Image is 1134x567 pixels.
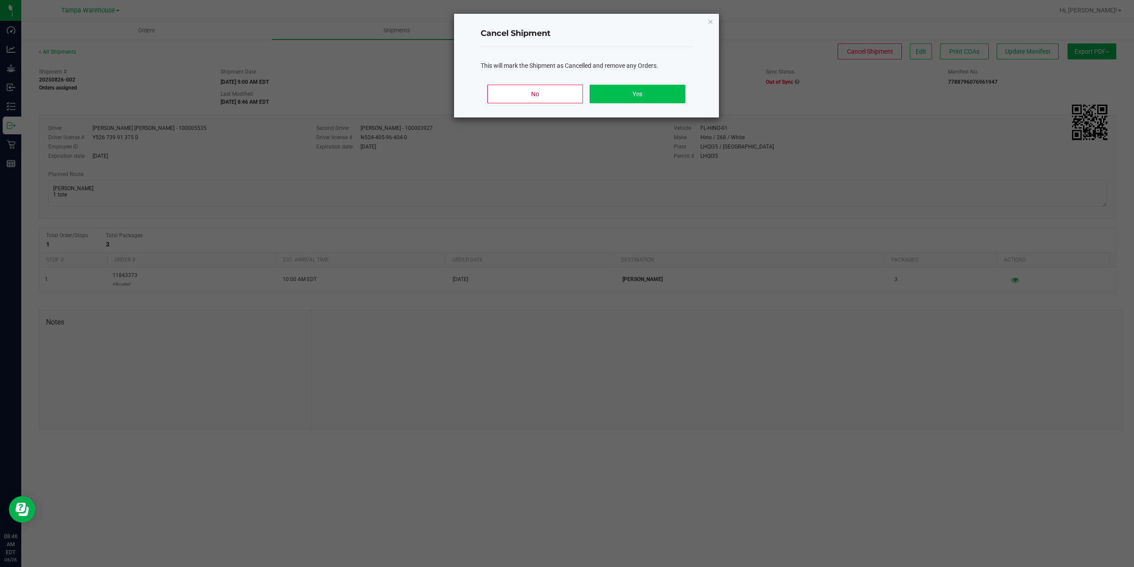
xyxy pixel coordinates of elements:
[487,85,583,103] button: No
[9,496,35,523] iframe: Resource center
[481,61,692,70] p: This will mark the Shipment as Cancelled and remove any Orders.
[590,85,685,103] button: Yes
[707,16,714,27] button: Close
[481,28,692,39] h4: Cancel Shipment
